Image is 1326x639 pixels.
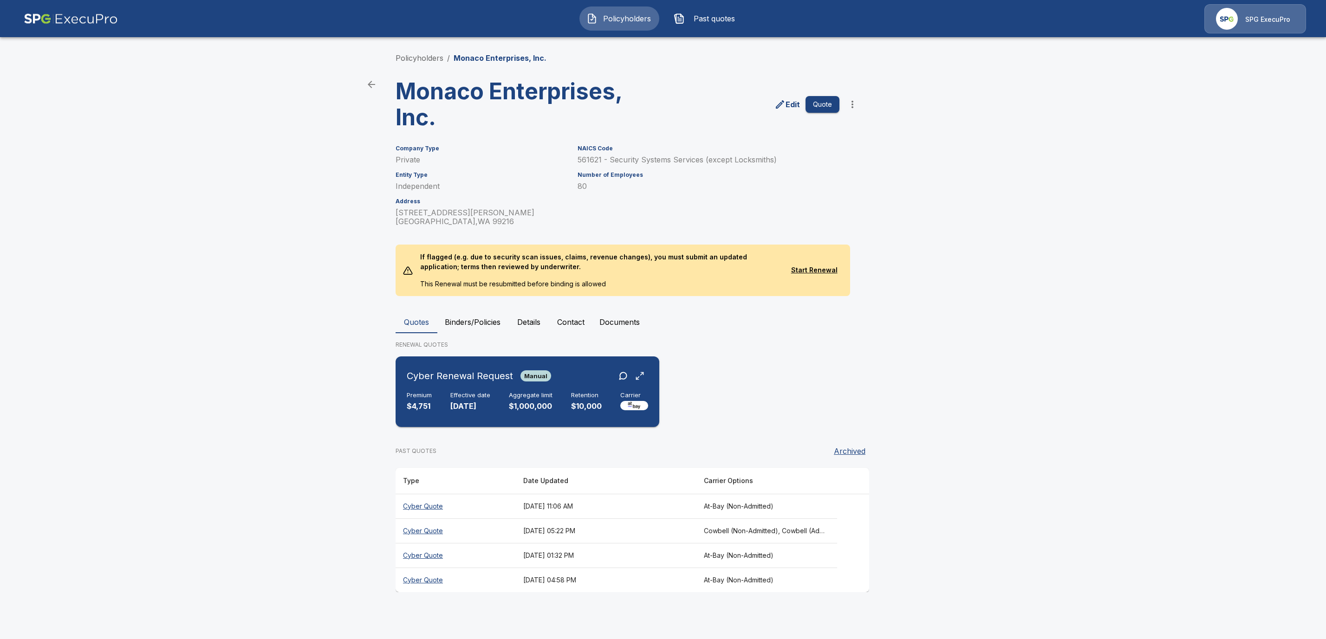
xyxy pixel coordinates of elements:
h6: Cyber Renewal Request [407,368,513,383]
p: PAST QUOTES [396,447,436,455]
th: Cyber Quote [396,568,516,592]
h6: Premium [407,392,432,399]
button: Quotes [396,311,437,333]
button: Policyholders IconPolicyholders [579,6,659,31]
p: $1,000,000 [509,401,552,412]
span: Manual [520,372,551,380]
a: Policyholders [396,53,443,63]
p: $10,000 [571,401,602,412]
button: Quote [806,96,839,113]
th: [DATE] 11:06 AM [516,494,696,518]
button: more [843,95,862,114]
th: At-Bay (Non-Admitted) [696,494,837,518]
img: Past quotes Icon [674,13,685,24]
p: If flagged (e.g. due to security scan issues, claims, revenue changes), you must submit an update... [413,245,786,279]
th: [DATE] 04:58 PM [516,568,696,592]
th: Carrier Options [696,468,837,494]
h6: Entity Type [396,172,566,178]
p: 561621 - Security Systems Services (except Locksmiths) [578,155,839,164]
th: [DATE] 01:32 PM [516,543,696,568]
table: responsive table [396,468,869,592]
h6: Aggregate limit [509,392,552,399]
h6: Effective date [450,392,490,399]
a: Agency IconSPG ExecuPro [1204,4,1306,33]
p: $4,751 [407,401,432,412]
p: This Renewal must be resubmitted before binding is allowed [413,279,786,296]
h6: NAICS Code [578,145,839,152]
img: Policyholders Icon [586,13,598,24]
div: policyholder tabs [396,311,930,333]
th: Type [396,468,516,494]
p: Private [396,155,566,164]
h6: Number of Employees [578,172,839,178]
button: Start Renewal [786,262,843,279]
p: [STREET_ADDRESS][PERSON_NAME] [GEOGRAPHIC_DATA] , WA 99216 [396,208,566,226]
li: / [447,52,450,64]
h6: Company Type [396,145,566,152]
p: SPG ExecuPro [1245,15,1290,24]
p: [DATE] [450,401,490,412]
p: Independent [396,182,566,191]
th: Cowbell (Non-Admitted), Cowbell (Admitted), Corvus Cyber (Non-Admitted), Tokio Marine TMHCC (Non-... [696,518,837,543]
span: Policyholders [601,13,652,24]
a: back [362,75,381,94]
button: Past quotes IconPast quotes [667,6,747,31]
img: AA Logo [24,4,118,33]
button: Contact [550,311,592,333]
th: Cyber Quote [396,543,516,568]
th: At-Bay (Non-Admitted) [696,568,837,592]
h3: Monaco Enterprises, Inc. [396,78,625,130]
p: RENEWAL QUOTES [396,341,930,349]
nav: breadcrumb [396,52,546,64]
h6: Address [396,198,566,205]
button: Archived [830,442,869,460]
button: Documents [592,311,647,333]
th: Date Updated [516,468,696,494]
p: Monaco Enterprises, Inc. [454,52,546,64]
th: Cyber Quote [396,518,516,543]
span: Past quotes [689,13,740,24]
p: 80 [578,182,839,191]
button: Details [508,311,550,333]
th: Cyber Quote [396,494,516,518]
th: At-Bay (Non-Admitted) [696,543,837,568]
h6: Carrier [620,392,648,399]
img: Carrier [620,401,648,410]
h6: Retention [571,392,602,399]
button: Binders/Policies [437,311,508,333]
p: Edit [786,99,800,110]
th: [DATE] 05:22 PM [516,518,696,543]
a: edit [773,97,802,112]
img: Agency Icon [1216,8,1238,30]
